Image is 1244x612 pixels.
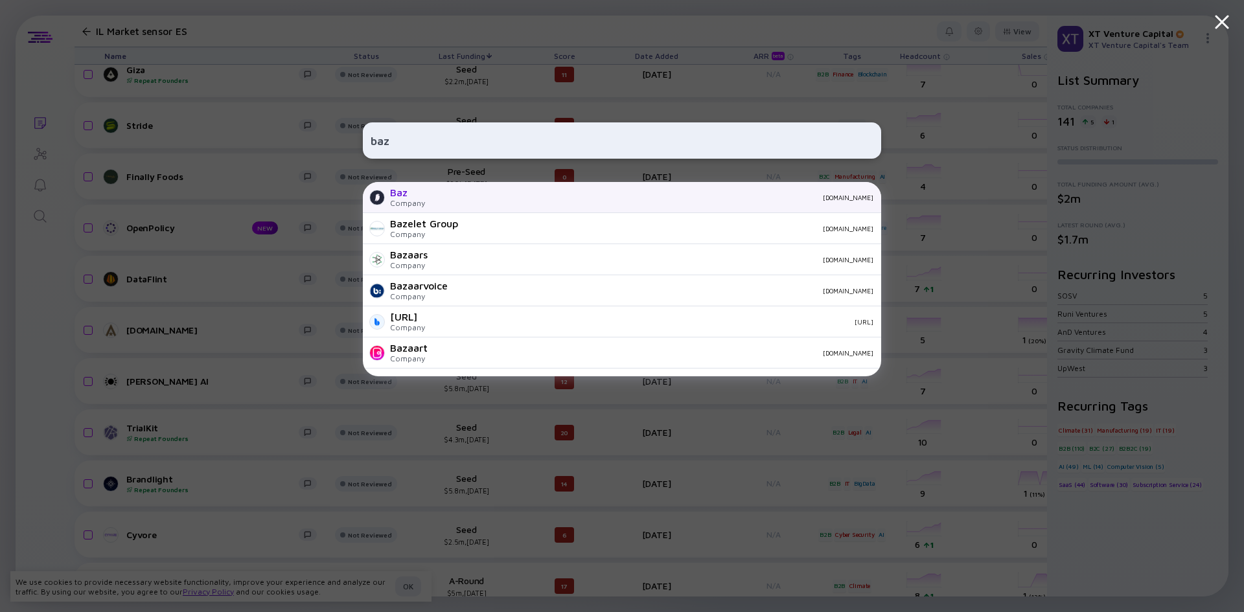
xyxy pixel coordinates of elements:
div: Bazaarvoice [390,280,448,291]
div: Company [390,229,458,239]
div: [DOMAIN_NAME] [438,256,873,264]
div: Company [390,291,448,301]
div: Company [390,354,428,363]
div: BazaarNXT [390,373,444,385]
div: Company [390,260,428,270]
div: Bazaart [390,342,428,354]
div: [URL] [390,311,425,323]
div: Company [390,198,425,208]
div: [DOMAIN_NAME] [458,287,873,295]
div: [DOMAIN_NAME] [435,194,873,201]
div: [URL] [435,318,873,326]
input: Search Company or Investor... [371,129,873,152]
div: Company [390,323,425,332]
div: Bazaars [390,249,428,260]
div: Baz [390,187,425,198]
div: Bazelet Group [390,218,458,229]
div: [DOMAIN_NAME] [468,225,873,232]
div: [DOMAIN_NAME] [438,349,873,357]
